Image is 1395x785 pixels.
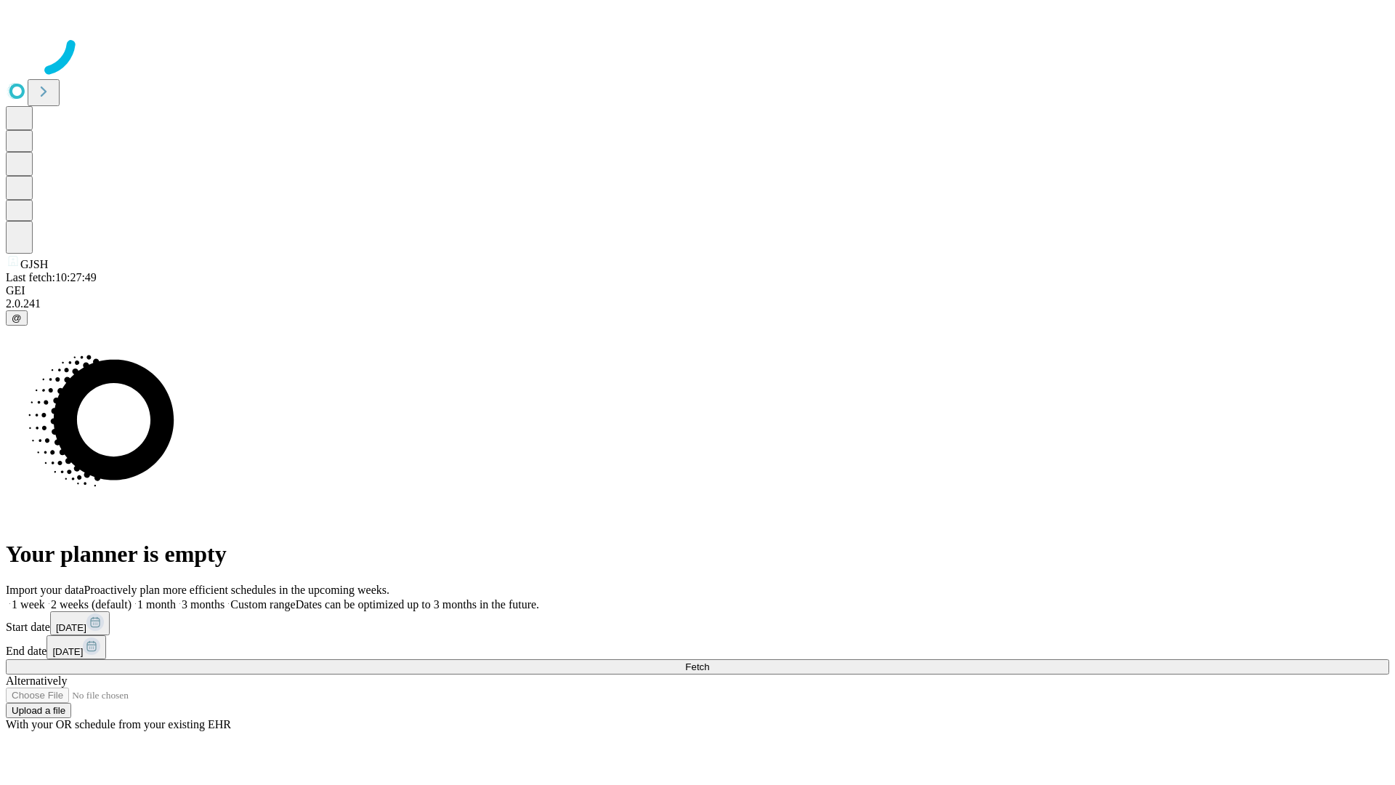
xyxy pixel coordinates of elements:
[6,659,1389,675] button: Fetch
[20,258,48,270] span: GJSH
[230,598,295,611] span: Custom range
[56,622,86,633] span: [DATE]
[6,675,67,687] span: Alternatively
[6,611,1389,635] div: Start date
[50,611,110,635] button: [DATE]
[6,297,1389,310] div: 2.0.241
[6,541,1389,568] h1: Your planner is empty
[52,646,83,657] span: [DATE]
[6,271,97,283] span: Last fetch: 10:27:49
[6,703,71,718] button: Upload a file
[182,598,225,611] span: 3 months
[12,313,22,323] span: @
[12,598,45,611] span: 1 week
[84,584,389,596] span: Proactively plan more efficient schedules in the upcoming weeks.
[137,598,176,611] span: 1 month
[6,635,1389,659] div: End date
[296,598,539,611] span: Dates can be optimized up to 3 months in the future.
[51,598,132,611] span: 2 weeks (default)
[685,661,709,672] span: Fetch
[6,310,28,326] button: @
[6,584,84,596] span: Import your data
[6,718,231,730] span: With your OR schedule from your existing EHR
[6,284,1389,297] div: GEI
[46,635,106,659] button: [DATE]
